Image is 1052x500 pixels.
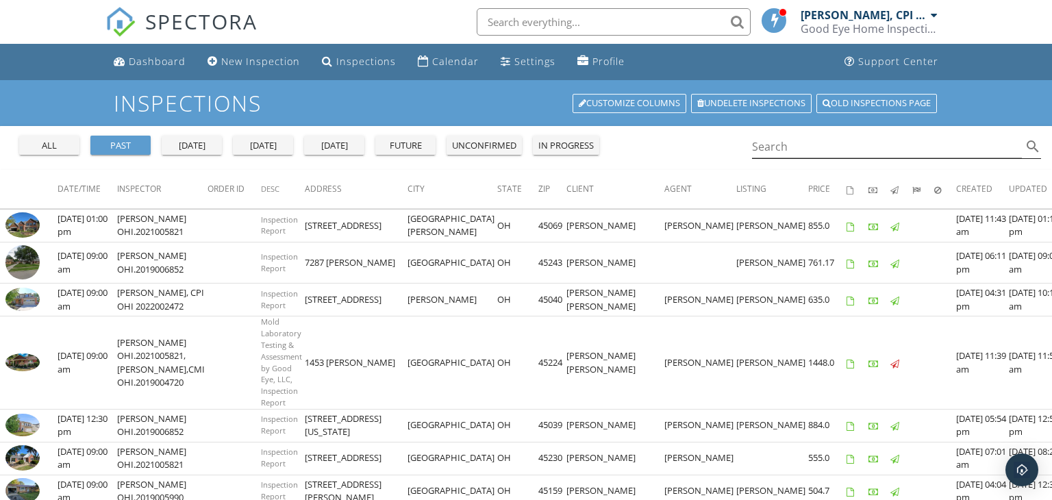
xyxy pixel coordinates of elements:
div: Open Intercom Messenger [1005,453,1038,486]
button: future [375,136,436,155]
td: [STREET_ADDRESS] [305,284,408,316]
td: [PERSON_NAME], CPI OHI 2022002472 [117,284,208,316]
span: Inspection Report [261,447,298,468]
span: Zip [538,183,550,195]
td: [DATE] 01:00 pm [58,209,117,242]
span: Inspection Report [261,251,298,273]
td: 1448.0 [808,316,847,409]
img: The Best Home Inspection Software - Spectora [105,7,136,37]
td: [PERSON_NAME] [664,316,736,409]
a: Old inspections page [816,94,937,113]
span: Desc [261,184,279,194]
span: Date/Time [58,183,101,195]
img: streetview [5,245,40,279]
div: New Inspection [221,55,300,68]
td: [DATE] 04:31 pm [956,284,1009,316]
span: Created [956,183,992,195]
span: Price [808,183,830,195]
th: Published: Not sorted. [890,170,912,208]
td: [PERSON_NAME] [736,316,808,409]
td: OH [497,442,538,475]
input: Search everything... [477,8,751,36]
td: OH [497,242,538,284]
td: [GEOGRAPHIC_DATA][PERSON_NAME] [408,209,497,242]
th: Agreements signed: Not sorted. [847,170,868,208]
td: [PERSON_NAME] OHI.2019006852 [117,409,208,442]
td: 45040 [538,284,566,316]
td: 635.0 [808,284,847,316]
th: Desc: Not sorted. [261,170,305,208]
div: [DATE] [238,139,288,153]
td: OH [497,316,538,409]
td: [PERSON_NAME] [408,284,497,316]
td: [DATE] 07:01 am [956,442,1009,475]
button: all [19,136,79,155]
button: unconfirmed [447,136,522,155]
a: Settings [495,49,561,75]
td: 1453 [PERSON_NAME] [305,316,408,409]
span: SPECTORA [145,7,258,36]
th: Price: Not sorted. [808,170,847,208]
span: City [408,183,425,195]
span: Client [566,183,594,195]
th: Inspector: Not sorted. [117,170,208,208]
img: 9566018%2Fcover_photos%2FJUazbNm9Bc9pa7svkrBo%2Fsmall.jpg [5,414,40,436]
h1: Inspections [114,91,938,115]
th: Submitted: Not sorted. [912,170,934,208]
input: Search [752,136,1022,158]
td: 45243 [538,242,566,284]
i: search [1025,138,1041,155]
th: State: Not sorted. [497,170,538,208]
button: [DATE] [162,136,222,155]
td: [PERSON_NAME] OHI.2021005821 [117,442,208,475]
td: [PERSON_NAME] [566,442,664,475]
div: Support Center [858,55,938,68]
th: Paid: Not sorted. [868,170,890,208]
td: 855.0 [808,209,847,242]
td: 555.0 [808,442,847,475]
td: [PERSON_NAME] OHI.2021005821 [117,209,208,242]
div: Profile [592,55,625,68]
div: all [25,139,74,153]
div: unconfirmed [452,139,516,153]
td: [PERSON_NAME] [736,209,808,242]
td: [STREET_ADDRESS] [305,442,408,475]
td: 7287 [PERSON_NAME] [305,242,408,284]
a: Undelete inspections [691,94,812,113]
div: Dashboard [129,55,186,68]
th: Order ID: Not sorted. [208,170,261,208]
span: Mold Laboratory Testing & Assessment by Good Eye, LLC, Inspection Report [261,316,302,408]
a: Dashboard [108,49,191,75]
td: [GEOGRAPHIC_DATA] [408,316,497,409]
a: Support Center [839,49,944,75]
div: Inspections [336,55,396,68]
td: [GEOGRAPHIC_DATA] [408,242,497,284]
td: [PERSON_NAME] [664,284,736,316]
th: Agent: Not sorted. [664,170,736,208]
div: future [381,139,430,153]
td: [PERSON_NAME] [736,284,808,316]
button: [DATE] [304,136,364,155]
td: [DATE] 12:30 pm [58,409,117,442]
th: Created: Not sorted. [956,170,1009,208]
td: [DATE] 09:00 am [58,316,117,409]
td: [STREET_ADDRESS][US_STATE] [305,409,408,442]
td: 45039 [538,409,566,442]
td: 45069 [538,209,566,242]
button: [DATE] [233,136,293,155]
td: [PERSON_NAME] [736,242,808,284]
td: [PERSON_NAME] [664,409,736,442]
td: [DATE] 11:39 am [956,316,1009,409]
a: Customize Columns [573,94,686,113]
td: [GEOGRAPHIC_DATA] [408,442,497,475]
button: in progress [533,136,599,155]
a: SPECTORA [105,18,258,47]
th: Listing: Not sorted. [736,170,808,208]
td: [PERSON_NAME] [PERSON_NAME] [566,284,664,316]
th: Zip: Not sorted. [538,170,566,208]
td: 761.17 [808,242,847,284]
th: Address: Not sorted. [305,170,408,208]
button: past [90,136,151,155]
span: Address [305,183,342,195]
img: 9556149%2Fcover_photos%2F1zDa4DAWbRXn3oY71CY6%2Fsmall.jpg [5,212,40,238]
